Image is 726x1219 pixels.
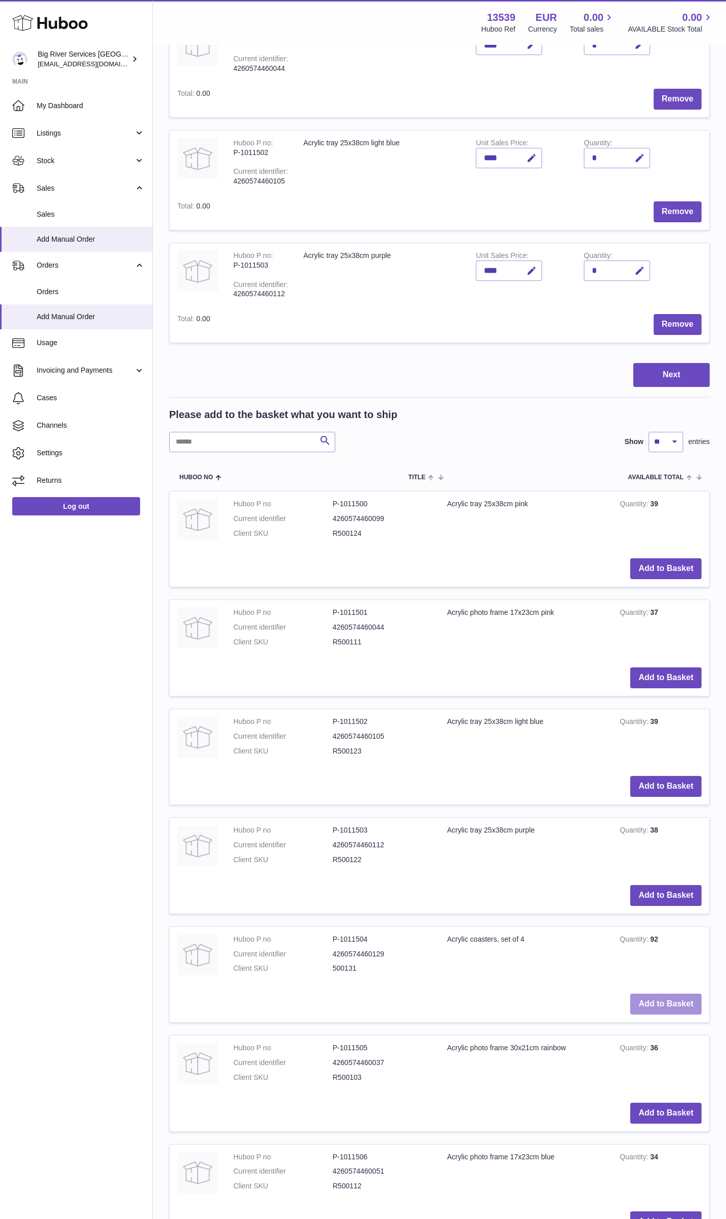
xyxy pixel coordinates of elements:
[620,826,650,837] strong: Quantity
[630,558,702,579] button: Add to Basket
[177,499,218,540] img: Acrylic tray 25x38cm pink
[233,840,333,850] dt: Current identifier
[233,825,333,835] dt: Huboo P no
[233,167,288,178] div: Current identifier
[333,514,432,524] dd: 4260574460099
[233,949,333,959] dt: Current identifier
[295,131,468,194] td: Acrylic tray 25x38cm light blue
[688,437,710,447] span: entries
[476,251,528,262] label: Unit Sales Price
[333,499,432,509] dd: P-1011500
[179,474,213,481] span: Huboo no
[333,855,432,865] dd: R500122
[233,1058,333,1068] dt: Current identifier
[233,623,333,632] dt: Current identifier
[233,1043,333,1053] dt: Huboo P no
[37,261,134,270] span: Orders
[620,717,650,728] strong: Quantity
[233,251,273,262] div: Huboo P no
[177,202,196,213] label: Total
[333,840,432,850] dd: 4260574460112
[625,437,643,447] label: Show
[233,148,288,158] div: P-1011502
[333,1058,432,1068] dd: 4260574460037
[487,11,516,24] strong: 13539
[12,497,140,515] a: Log out
[233,935,333,944] dt: Huboo P no
[440,1145,612,1204] td: Acrylic photo frame 17x23cm blue
[612,600,709,660] td: 37
[612,1035,709,1095] td: 36
[440,818,612,877] td: Acrylic tray 25x38cm purple
[620,1153,650,1163] strong: Quantity
[630,994,702,1015] button: Add to Basket
[620,1044,650,1054] strong: Quantity
[37,128,134,138] span: Listings
[682,11,702,24] span: 0.00
[333,1181,432,1191] dd: R500112
[37,421,145,430] span: Channels
[37,338,145,348] span: Usage
[233,139,273,149] div: Huboo P no
[295,17,468,81] td: Acrylic photo frame 17x23cm pink
[333,529,432,538] dd: R500124
[233,1073,333,1082] dt: Client SKU
[528,24,557,34] div: Currency
[233,261,288,270] div: P-1011503
[333,964,432,973] dd: 500131
[630,1103,702,1124] button: Add to Basket
[476,139,528,149] label: Unit Sales Price
[612,927,709,987] td: 92
[333,1152,432,1162] dd: P-1011506
[584,11,604,24] span: 0.00
[584,139,612,149] label: Quantity
[333,949,432,959] dd: 4260574460129
[177,315,196,325] label: Total
[440,491,612,551] td: Acrylic tray 25x38cm pink
[333,1166,432,1176] dd: 4260574460051
[177,1152,218,1193] img: Acrylic photo frame 17x23cm blue
[633,363,710,387] button: Next
[196,315,210,323] span: 0.00
[333,637,432,647] dd: R500111
[37,393,145,403] span: Cases
[37,476,145,485] span: Returns
[177,89,196,100] label: Total
[233,717,333,727] dt: Huboo P no
[440,600,612,660] td: Acrylic photo frame 17x23cm pink
[333,608,432,617] dd: P-1011501
[177,251,218,292] img: Acrylic tray 25x38cm purple
[628,24,714,34] span: AVAILABLE Stock Total
[233,1181,333,1191] dt: Client SKU
[333,732,432,741] dd: 4260574460105
[233,499,333,509] dt: Huboo P no
[654,89,702,110] button: Remove
[333,717,432,727] dd: P-1011502
[612,491,709,551] td: 39
[570,11,615,34] a: 0.00 Total sales
[233,529,333,538] dt: Client SKU
[196,202,210,210] span: 0.00
[481,24,516,34] div: Huboo Ref
[233,55,288,65] div: Current identifier
[37,184,134,193] span: Sales
[177,717,218,758] img: Acrylic tray 25x38cm light blue
[233,855,333,865] dt: Client SKU
[37,287,145,297] span: Orders
[177,1043,218,1084] img: Acrylic photo frame 30x21cm rainbow
[612,709,709,769] td: 39
[584,251,612,262] label: Quantity
[37,156,134,166] span: Stock
[37,210,145,219] span: Sales
[177,25,218,66] img: Acrylic photo frame 17x23cm pink
[233,608,333,617] dt: Huboo P no
[233,732,333,741] dt: Current identifier
[233,280,288,291] div: Current identifier
[37,366,134,375] span: Invoicing and Payments
[570,24,615,34] span: Total sales
[196,89,210,97] span: 0.00
[233,964,333,973] dt: Client SKU
[654,314,702,335] button: Remove
[169,408,397,422] h2: Please add to the basket what you want to ship
[630,885,702,906] button: Add to Basket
